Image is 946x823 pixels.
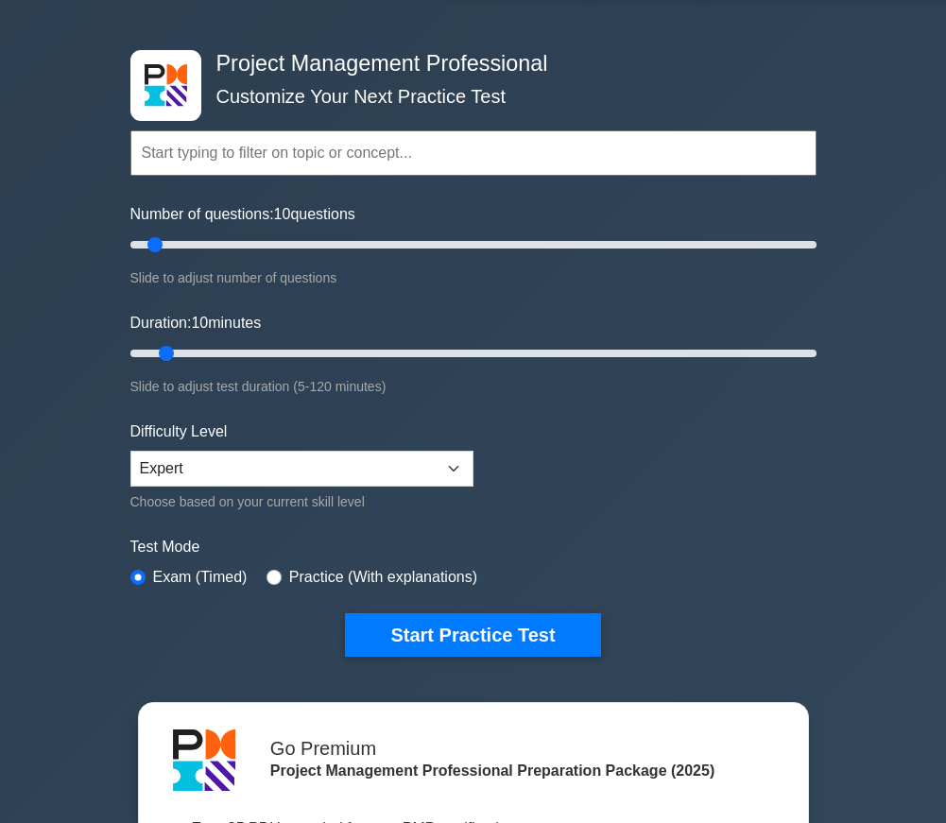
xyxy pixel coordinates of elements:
[191,315,208,331] span: 10
[153,566,248,589] label: Exam (Timed)
[130,490,473,513] div: Choose based on your current skill level
[130,420,228,443] label: Difficulty Level
[130,536,817,558] label: Test Mode
[274,206,291,222] span: 10
[345,613,600,657] button: Start Practice Test
[130,312,262,334] label: Duration: minutes
[209,50,724,77] h4: Project Management Professional
[130,130,817,176] input: Start typing to filter on topic or concept...
[130,266,817,289] div: Slide to adjust number of questions
[130,203,355,226] label: Number of questions: questions
[289,566,477,589] label: Practice (With explanations)
[130,375,817,398] div: Slide to adjust test duration (5-120 minutes)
